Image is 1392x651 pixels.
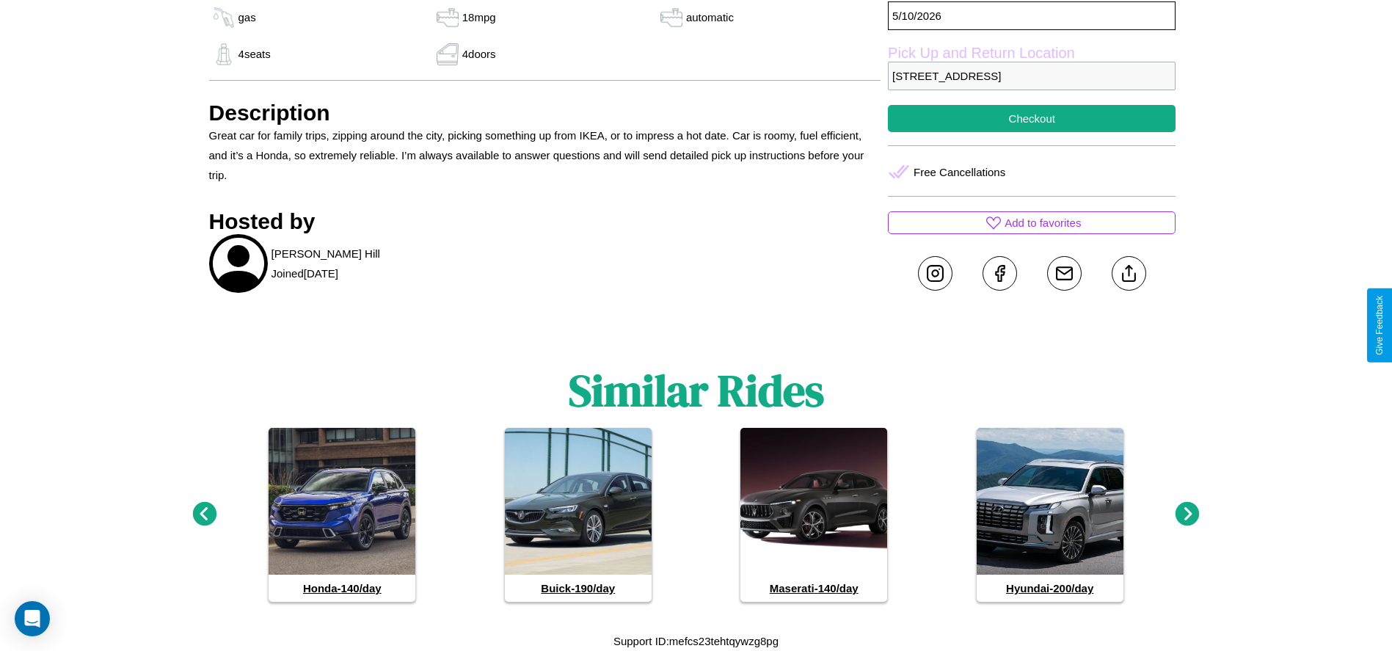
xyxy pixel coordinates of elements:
h4: Honda - 140 /day [269,575,415,602]
label: Pick Up and Return Location [888,45,1176,62]
p: [PERSON_NAME] Hill [272,244,380,263]
p: 18 mpg [462,7,496,27]
p: 4 doors [462,44,496,64]
h3: Hosted by [209,209,881,234]
img: gas [657,7,686,29]
img: gas [433,7,462,29]
a: Hyundai-200/day [977,428,1123,602]
a: Honda-140/day [269,428,415,602]
img: gas [209,7,238,29]
p: 4 seats [238,44,271,64]
h3: Description [209,101,881,126]
h4: Maserati - 140 /day [740,575,887,602]
h4: Hyundai - 200 /day [977,575,1123,602]
img: gas [209,43,238,65]
p: gas [238,7,256,27]
a: Maserati-140/day [740,428,887,602]
h4: Buick - 190 /day [505,575,652,602]
p: Support ID: mefcs23tehtqywzg8pg [613,631,779,651]
div: Open Intercom Messenger [15,601,50,636]
p: Free Cancellations [914,162,1005,182]
button: Add to favorites [888,211,1176,234]
h1: Similar Rides [569,360,824,421]
a: Buick-190/day [505,428,652,602]
p: Add to favorites [1005,213,1081,233]
button: Checkout [888,105,1176,132]
p: automatic [686,7,734,27]
img: gas [433,43,462,65]
p: Joined [DATE] [272,263,338,283]
p: 5 / 10 / 2026 [888,1,1176,30]
p: Great car for family trips, zipping around the city, picking something up from IKEA, or to impres... [209,126,881,185]
p: [STREET_ADDRESS] [888,62,1176,90]
div: Give Feedback [1374,296,1385,355]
